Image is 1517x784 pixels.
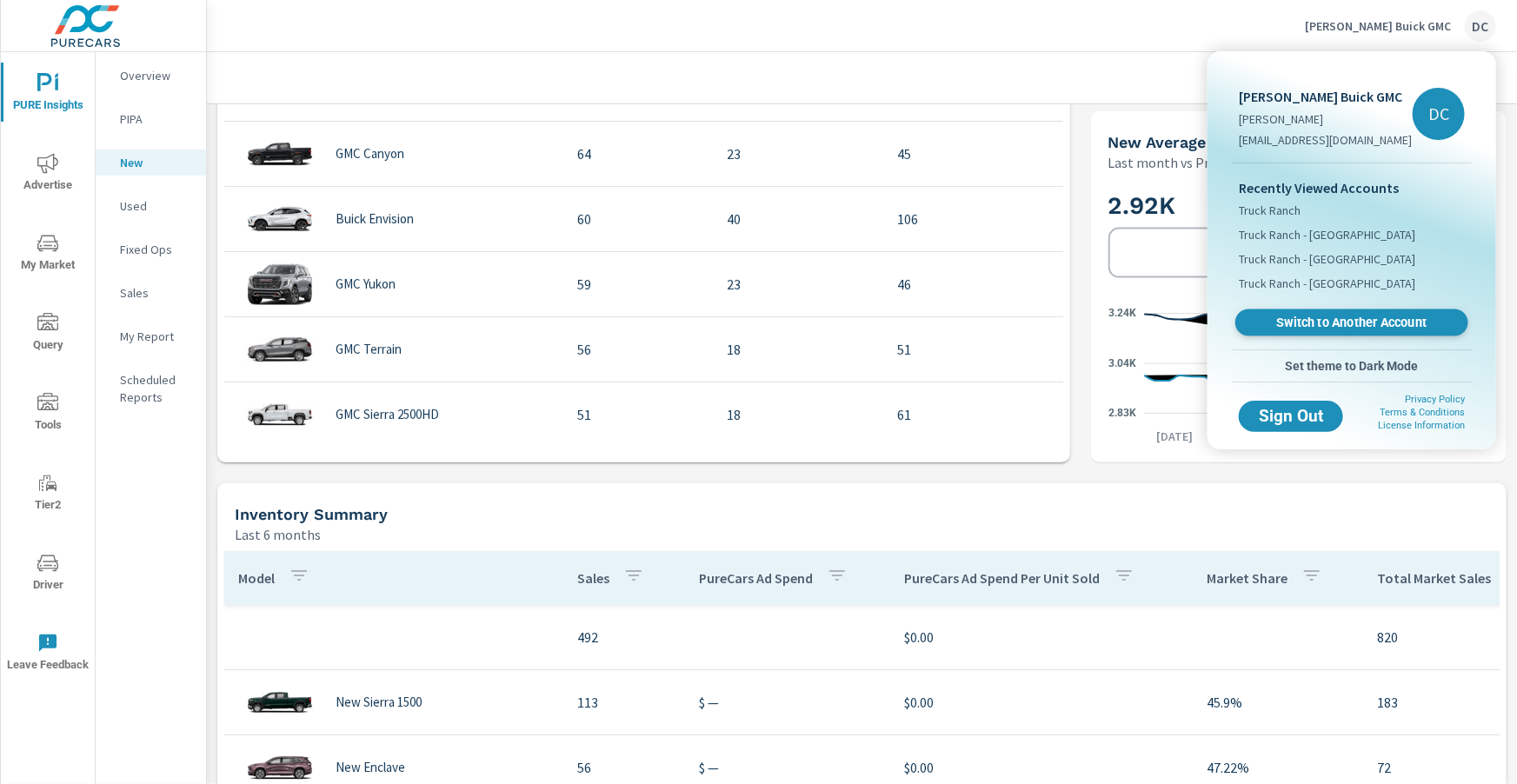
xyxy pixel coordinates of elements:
[1239,86,1412,107] p: [PERSON_NAME] Buick GMC
[1405,394,1465,405] a: Privacy Policy
[1239,275,1415,292] span: Truck Ranch - [GEOGRAPHIC_DATA]
[1239,401,1343,432] button: Sign Out
[1239,358,1465,374] span: Set theme to Dark Mode
[1239,177,1465,198] p: Recently Viewed Accounts
[1378,420,1465,431] a: License Information
[1239,202,1301,219] span: Truck Ranch
[1235,309,1468,336] a: Switch to Another Account
[1239,131,1412,149] p: [EMAIL_ADDRESS][DOMAIN_NAME]
[1239,226,1415,243] span: Truck Ranch - [GEOGRAPHIC_DATA]
[1253,409,1329,424] span: Sign Out
[1245,315,1458,331] span: Switch to Another Account
[1239,250,1415,268] span: Truck Ranch - [GEOGRAPHIC_DATA]
[1239,110,1412,128] p: [PERSON_NAME]
[1232,350,1472,382] button: Set theme to Dark Mode
[1413,88,1465,140] div: DC
[1380,407,1465,418] a: Terms & Conditions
